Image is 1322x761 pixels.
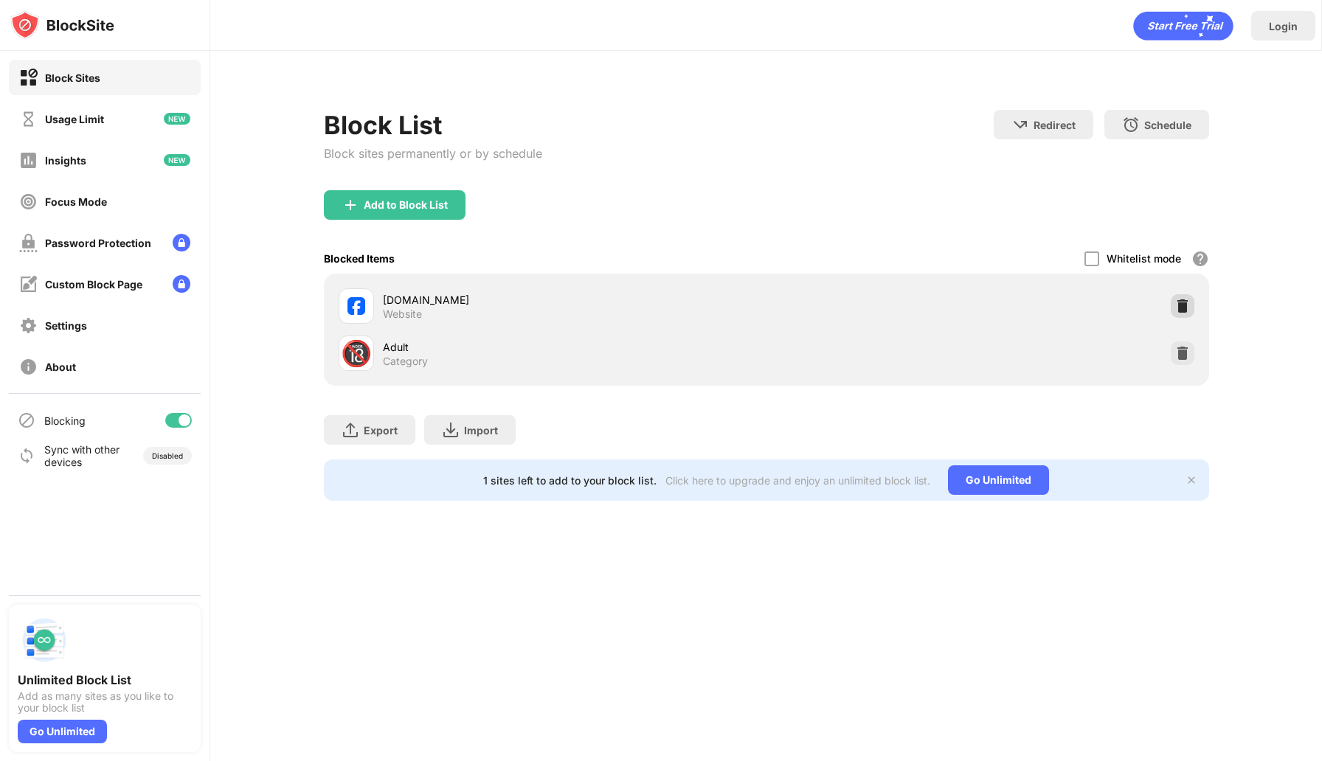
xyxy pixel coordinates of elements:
[19,234,38,252] img: password-protection-off.svg
[18,447,35,465] img: sync-icon.svg
[19,151,38,170] img: insights-off.svg
[173,234,190,251] img: lock-menu.svg
[483,474,657,487] div: 1 sites left to add to your block list.
[665,474,930,487] div: Click here to upgrade and enjoy an unlimited block list.
[45,278,142,291] div: Custom Block Page
[19,110,38,128] img: time-usage-off.svg
[1144,119,1191,131] div: Schedule
[1186,474,1197,486] img: x-button.svg
[324,252,395,265] div: Blocked Items
[164,154,190,166] img: new-icon.svg
[341,338,372,369] div: 🔞
[948,465,1049,495] div: Go Unlimited
[347,297,365,315] img: favicons
[18,673,192,687] div: Unlimited Block List
[383,292,766,307] div: [DOMAIN_NAME]
[464,424,498,437] div: Import
[45,72,100,84] div: Block Sites
[1034,119,1076,131] div: Redirect
[18,720,107,743] div: Go Unlimited
[45,195,107,208] div: Focus Mode
[19,316,38,335] img: settings-off.svg
[1107,252,1181,265] div: Whitelist mode
[173,275,190,293] img: lock-menu.svg
[45,361,76,373] div: About
[364,424,398,437] div: Export
[19,275,38,293] img: customize-block-page-off.svg
[45,113,104,125] div: Usage Limit
[45,154,86,167] div: Insights
[44,414,86,427] div: Blocking
[383,339,766,355] div: Adult
[18,411,35,429] img: blocking-icon.svg
[19,69,38,87] img: block-on.svg
[18,614,71,667] img: push-block-list.svg
[383,355,428,368] div: Category
[1269,20,1298,32] div: Login
[324,110,542,140] div: Block List
[19,192,38,211] img: focus-off.svg
[10,10,114,40] img: logo-blocksite.svg
[1133,11,1233,41] div: animation
[18,690,192,714] div: Add as many sites as you like to your block list
[324,146,542,161] div: Block sites permanently or by schedule
[19,358,38,376] img: about-off.svg
[45,237,151,249] div: Password Protection
[152,451,183,460] div: Disabled
[364,199,448,211] div: Add to Block List
[164,113,190,125] img: new-icon.svg
[44,443,120,468] div: Sync with other devices
[45,319,87,332] div: Settings
[383,307,422,321] div: Website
